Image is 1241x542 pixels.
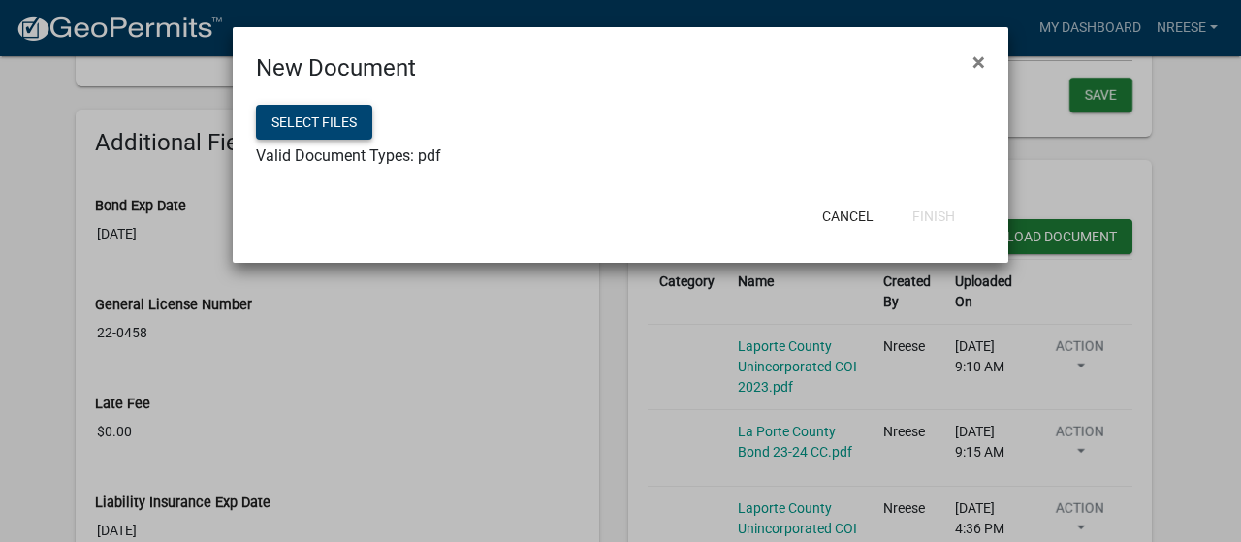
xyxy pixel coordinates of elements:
span: × [972,48,985,76]
button: Select files [256,105,372,140]
button: Cancel [807,199,889,234]
span: Valid Document Types: pdf [256,146,441,165]
button: Finish [897,199,971,234]
button: Close [957,35,1001,89]
h4: New Document [256,50,416,85]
